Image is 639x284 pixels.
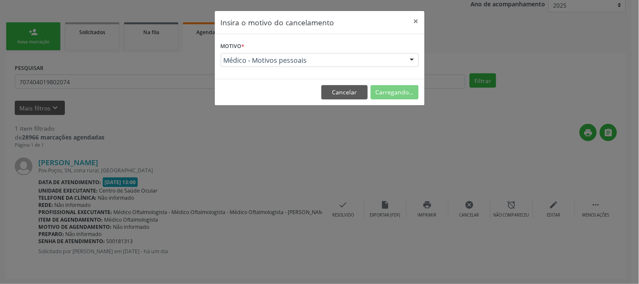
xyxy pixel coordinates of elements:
button: Carregando... [371,85,419,99]
button: Close [408,11,425,32]
h5: Insira o motivo do cancelamento [221,17,334,28]
label: Motivo [221,40,245,53]
span: Médico - Motivos pessoais [224,56,401,64]
button: Cancelar [321,85,368,99]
